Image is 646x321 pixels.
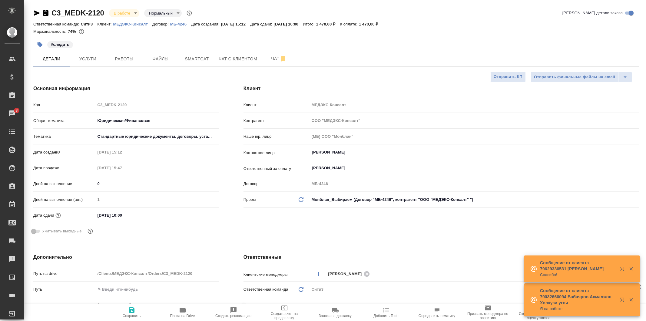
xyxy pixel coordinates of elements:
div: Стандартные юридические документы, договоры, уставы [95,131,219,142]
p: [DATE] 10:00 [274,22,303,26]
a: C3_MEDK-2120 [51,9,104,17]
p: Дата продажи [33,165,95,171]
button: 320.10 RUB; [78,28,85,35]
button: Доп статусы указывают на важность/срочность заказа [185,9,193,17]
button: Open [636,167,637,169]
p: Общая тематика [33,118,95,124]
input: ✎ Введи что-нибудь [95,285,219,294]
button: Нормальный [147,11,174,16]
input: Пустое поле [310,132,639,141]
span: Учитывать выходные [42,228,82,234]
p: Ответственная команда [243,286,288,292]
input: Пустое поле [95,269,219,278]
span: Детали [37,55,66,63]
h4: Основная информация [33,85,219,92]
span: Услуги [73,55,102,63]
p: 1 470,00 ₽ [359,22,383,26]
button: Закрыть [625,297,637,302]
button: Определить тематику [412,304,462,321]
span: Файлы [146,55,175,63]
span: Скопировать ссылку на оценку заказа [517,312,561,320]
div: Монблан_Выбираем (Договор "МБ-4246", контрагент "ООО "МЕДЭКС-Консалт" ") [310,194,639,205]
p: Договор [243,181,310,187]
p: Ответственный за оплату [243,166,310,172]
p: Дата сдачи: [250,22,273,26]
button: Скопировать ссылку для ЯМессенджера [33,9,41,17]
p: Договор: [152,22,170,26]
span: Сохранить [123,314,141,318]
input: ✎ Введи что-нибудь [95,211,148,220]
input: Пустое поле [310,116,639,125]
p: МБ-4246 [170,22,191,26]
button: Открыть в новой вкладке [616,263,631,277]
p: Сообщение от клиента 79629330531 [PERSON_NAME] [540,260,616,272]
span: Smartcat [182,55,211,63]
svg: Отписаться [280,55,287,63]
p: Сообщение от клиента 79032660094 Бабаяров Акмалжон Холкузи угли [540,288,616,306]
p: Ответственная команда: [33,22,81,26]
p: 1 470,00 ₽ [316,22,340,26]
span: Отправить финальные файлы на email [534,74,615,81]
a: МБ-4246 [170,21,191,26]
span: Добавить Todo [373,314,398,318]
button: Сохранить [106,304,157,321]
button: В работе [112,11,132,16]
p: Маржинальность: [33,29,68,34]
div: ✎ Введи что-нибудь [95,300,219,310]
input: Пустое поле [95,195,219,204]
div: В работе [109,9,139,17]
p: Я на работе [540,306,616,312]
button: Скопировать ссылку на оценку заказа [513,304,564,321]
p: Наше юр. лицо [243,133,310,140]
p: Код [33,102,95,108]
span: Создать рекламацию [215,314,251,318]
p: Тематика [33,133,95,140]
span: Папка на Drive [170,314,195,318]
div: Юридическая/Финансовая [95,116,219,126]
p: Дата создания: [191,22,221,26]
h4: Клиент [243,85,639,92]
p: Дней на выполнение (авт.) [33,197,95,203]
button: Создать счет на предоплату [259,304,310,321]
button: Open [636,152,637,153]
input: Пустое поле [95,164,148,172]
div: [PERSON_NAME] [328,270,372,278]
p: Спасибо! [540,272,616,278]
p: Путь на drive [33,271,95,277]
span: [PERSON_NAME] [328,271,366,277]
p: Дней на выполнение [33,181,95,187]
input: Пустое поле [95,100,219,109]
span: Проектная группа [252,302,285,308]
p: Дата сдачи [33,212,54,218]
span: [PERSON_NAME] детали заказа [562,10,623,16]
button: Добавить менеджера [311,267,326,281]
p: Направление услуг [33,302,95,308]
span: следить [47,42,74,47]
button: Заявка на доставку [310,304,361,321]
span: Чат [264,55,293,63]
input: Пустое поле [310,179,639,188]
p: Клиентские менеджеры [243,272,310,278]
p: Путь [33,286,95,292]
span: Создать счет на предоплату [263,312,306,320]
button: Добавить тэг [33,38,47,51]
div: Сити3 [310,284,639,295]
button: Создать рекламацию [208,304,259,321]
p: Итого: [303,22,316,26]
button: Добавить Todo [361,304,412,321]
span: Определить тематику [419,314,455,318]
div: ✎ Введи что-нибудь [98,302,212,308]
a: 8 [2,106,23,121]
button: Открыть в новой вкладке [616,294,631,308]
p: Контактное лицо [243,150,310,156]
p: 74% [68,29,77,34]
p: Клиент: [97,22,113,26]
h4: Дополнительно [33,254,219,261]
a: МЕДЭКС-Консалт [113,21,152,26]
button: Отправить финальные файлы на email [531,72,618,83]
span: Отправить КП [494,73,522,80]
p: Сити3 [81,22,98,26]
p: Клиент [243,102,310,108]
p: Контрагент [243,118,310,124]
span: Работы [110,55,139,63]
